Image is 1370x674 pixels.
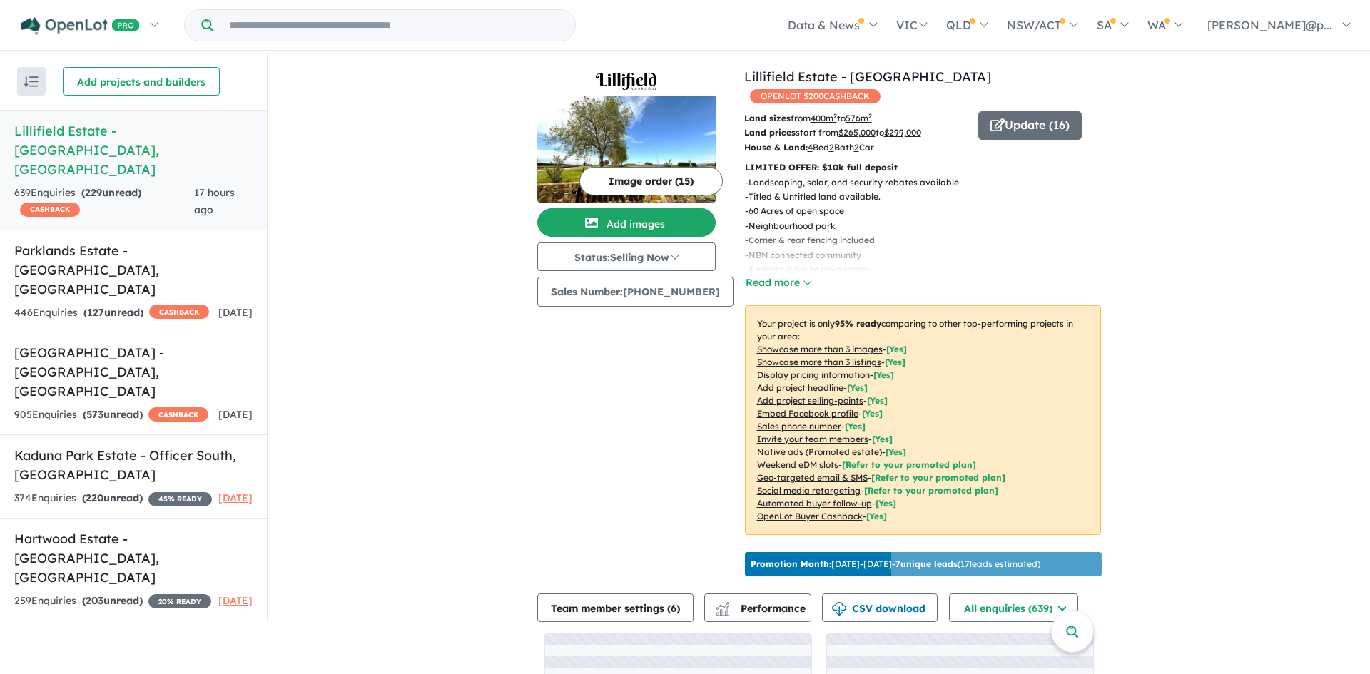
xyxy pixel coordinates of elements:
a: Lillifield Estate - Warragul LogoLillifield Estate - Warragul [537,67,716,203]
span: [ Yes ] [847,382,868,393]
b: Land prices [744,127,796,138]
b: 95 % ready [835,318,881,329]
u: Embed Facebook profile [757,408,858,419]
img: Openlot PRO Logo White [21,17,140,35]
span: to [837,113,872,123]
u: 576 m [846,113,872,123]
h5: Parklands Estate - [GEOGRAPHIC_DATA] , [GEOGRAPHIC_DATA] [14,241,253,299]
div: 905 Enquir ies [14,407,208,424]
button: Add projects and builders [63,67,220,96]
u: Geo-targeted email & SMS [757,472,868,483]
button: Add images [537,208,716,237]
button: Read more [745,275,812,291]
span: [DATE] [218,306,253,319]
u: Invite your team members [757,434,868,444]
span: 127 [87,306,104,319]
button: Sales Number:[PHONE_NUMBER] [537,277,734,307]
span: [Yes] [876,498,896,509]
input: Try estate name, suburb, builder or developer [216,10,572,41]
span: [PERSON_NAME]@p... [1207,18,1332,32]
strong: ( unread) [82,594,143,607]
span: 45 % READY [148,492,212,506]
span: 573 [86,408,103,421]
h5: [GEOGRAPHIC_DATA] - [GEOGRAPHIC_DATA] , [GEOGRAPHIC_DATA] [14,343,253,401]
span: 20 % READY [148,594,211,608]
img: Lillifield Estate - Warragul Logo [543,73,710,90]
p: - Neighbourhood park [745,219,1112,233]
u: Native ads (Promoted estate) [757,446,882,457]
p: from [744,111,968,126]
span: [DATE] [218,594,253,607]
u: Sales phone number [757,421,841,432]
img: sort.svg [24,76,39,87]
p: Your project is only comparing to other top-performing projects in your area: - - - - - - - - - -... [745,305,1101,535]
span: [ Yes ] [886,344,907,354]
img: download icon [832,602,846,616]
u: Automated buyer follow-up [757,498,872,509]
u: 400 m [811,113,837,123]
u: $ 299,000 [884,127,921,138]
button: Update (16) [978,111,1082,140]
span: 6 [671,602,676,615]
h5: Kaduna Park Estate - Officer South , [GEOGRAPHIC_DATA] [14,446,253,484]
span: Performance [718,602,806,615]
p: - Landscaping, solar, and security rebates available [745,175,1112,190]
span: 203 [86,594,103,607]
p: Bed Bath Car [744,141,968,155]
u: 4 [808,142,813,153]
strong: ( unread) [82,491,143,504]
u: Showcase more than 3 listings [757,357,881,367]
u: 2 [829,142,834,153]
u: Social media retargeting [757,485,861,496]
img: line-chart.svg [716,602,729,610]
span: to [876,127,921,138]
b: 7 unique leads [895,558,958,569]
span: 220 [86,491,103,504]
button: Status:Selling Now [537,242,716,271]
span: CASHBACK [20,203,80,217]
button: Team member settings (6) [537,593,694,622]
u: $ 265,000 [838,127,876,138]
img: bar-chart.svg [716,606,730,616]
a: Lillifield Estate - [GEOGRAPHIC_DATA] [744,68,991,85]
span: [Refer to your promoted plan] [842,459,976,470]
u: 2 [854,142,859,153]
p: [DATE] - [DATE] - ( 17 leads estimated) [751,558,1040,571]
span: [DATE] [218,491,253,504]
span: OPENLOT $ 200 CASHBACK [750,89,881,103]
p: - 4 minute drive to town centre [745,262,1112,277]
b: House & Land: [744,142,808,153]
u: OpenLot Buyer Cashback [757,511,863,521]
b: Land sizes [744,113,791,123]
h5: Hartwood Estate - [GEOGRAPHIC_DATA] , [GEOGRAPHIC_DATA] [14,529,253,587]
span: [DATE] [218,408,253,421]
span: 17 hours ago [194,186,235,216]
span: [ Yes ] [867,395,888,406]
span: 229 [85,186,102,199]
u: Add project headline [757,382,843,393]
div: 639 Enquir ies [14,185,194,219]
p: start from [744,126,968,140]
p: - 60 Acres of open space [745,204,1112,218]
b: Promotion Month: [751,558,831,569]
u: Showcase more than 3 images [757,344,883,354]
div: 374 Enquir ies [14,490,212,507]
span: [Yes] [866,511,887,521]
span: [ Yes ] [845,421,866,432]
strong: ( unread) [81,186,141,199]
sup: 2 [868,112,872,120]
u: Weekend eDM slots [757,459,838,470]
button: Image order (15) [579,167,723,195]
p: - Corner & rear fencing included [745,233,1112,247]
span: [ Yes ] [862,408,883,419]
span: [Refer to your promoted plan] [871,472,1005,483]
button: Performance [704,593,811,622]
sup: 2 [833,112,837,120]
div: 259 Enquir ies [14,593,211,610]
p: - NBN connected community [745,248,1112,262]
u: Add project selling-points [757,395,863,406]
span: CASHBACK [148,407,208,422]
span: CASHBACK [149,305,209,319]
button: CSV download [822,593,938,622]
p: LIMITED OFFER: $10k full deposit [745,160,1101,175]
